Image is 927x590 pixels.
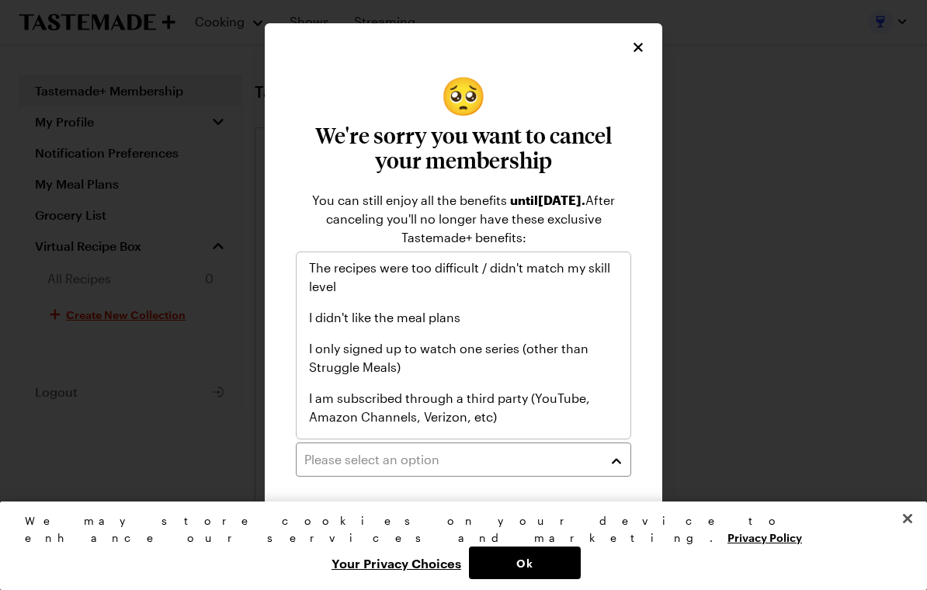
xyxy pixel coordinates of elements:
div: We may store cookies on your device to enhance our services and marketing. [25,512,889,547]
span: I am subscribed through a third party (YouTube, Amazon Channels, Verizon, etc) [309,389,618,426]
button: Close [891,501,925,536]
button: Your Privacy Choices [324,547,469,579]
span: I didn't like the meal plans [309,308,460,327]
div: Privacy [25,512,889,579]
div: Please select an option [296,252,631,439]
div: Please select an option [304,450,599,469]
a: More information about your privacy, opens in a new tab [727,529,802,544]
button: Ok [469,547,581,579]
button: Please select an option [296,442,631,477]
span: The recipes were too difficult / didn't match my skill level [309,259,618,296]
span: I only signed up to watch one series (other than Struggle Meals) [309,339,618,377]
